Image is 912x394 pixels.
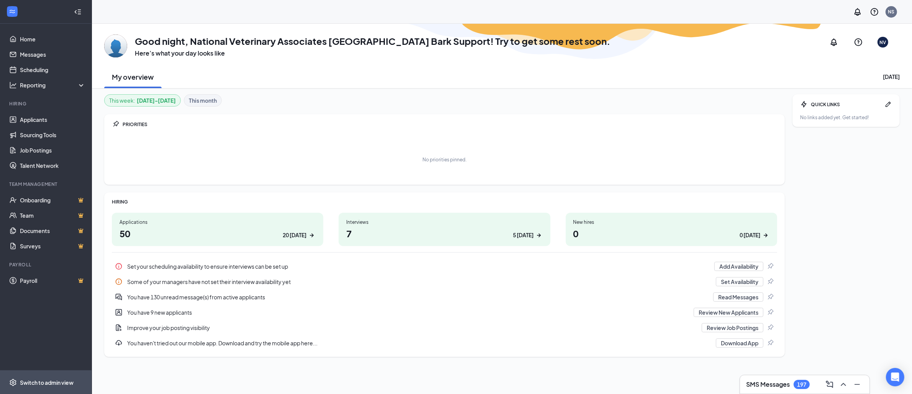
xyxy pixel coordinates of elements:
svg: Notifications [853,7,862,16]
button: ChevronUp [837,378,850,391]
a: Talent Network [20,158,85,173]
svg: Pin [766,324,774,332]
button: Download App [716,338,763,348]
button: Review Job Postings [702,323,763,332]
a: DocumentsCrown [20,223,85,238]
a: Applicants [20,112,85,127]
img: National Veterinary Associates Dba City Bark Support [104,34,127,57]
a: DoubleChatActiveYou have 130 unread message(s) from active applicantsRead MessagesPin [112,289,777,305]
a: SurveysCrown [20,238,85,254]
svg: DoubleChatActive [115,293,123,301]
div: 0 [DATE] [740,231,760,239]
svg: Pin [766,293,774,301]
svg: ArrowRight [762,231,770,239]
svg: QuestionInfo [854,38,863,47]
a: InfoSet your scheduling availability to ensure interviews can be set upAdd AvailabilityPin [112,259,777,274]
div: HIRING [112,199,777,205]
h1: Good night, National Veterinary Associates [GEOGRAPHIC_DATA] Bark Support! Try to get some rest s... [135,34,610,48]
a: PayrollCrown [20,273,85,288]
svg: Download [115,339,123,347]
div: Improve your job posting visibility [127,324,697,332]
a: UserEntityYou have 9 new applicantsReview New ApplicantsPin [112,305,777,320]
div: Some of your managers have not set their interview availability yet [127,278,711,286]
button: Add Availability [714,262,763,271]
div: Improve your job posting visibility [112,320,777,335]
svg: Minimize [853,380,862,389]
svg: Pin [766,278,774,286]
a: DocumentAddImprove your job posting visibilityReview Job PostingsPin [112,320,777,335]
a: InfoSome of your managers have not set their interview availability yetSet AvailabilityPin [112,274,777,289]
a: New hires00 [DATE]ArrowRight [566,213,777,246]
svg: Analysis [9,81,17,89]
svg: Pin [766,263,774,270]
svg: UserEntity [115,309,123,316]
div: Payroll [9,261,84,268]
div: Switch to admin view [20,379,74,386]
div: You have 130 unread message(s) from active applicants [127,293,709,301]
a: Scheduling [20,62,85,77]
div: 5 [DATE] [513,231,534,239]
div: Interviews [346,219,542,225]
svg: ChevronUp [839,380,848,389]
h1: 7 [346,227,542,240]
svg: Settings [9,379,17,386]
h1: 0 [573,227,770,240]
div: Applications [120,219,316,225]
button: Review New Applicants [694,308,763,317]
div: 20 [DATE] [283,231,306,239]
svg: ArrowRight [535,231,543,239]
div: QUICK LINKS [811,101,881,108]
div: You have 9 new applicants [112,305,777,320]
div: 197 [797,381,806,388]
a: Messages [20,47,85,62]
b: This month [189,96,217,105]
svg: Pin [766,309,774,316]
a: TeamCrown [20,208,85,223]
svg: Notifications [829,38,838,47]
a: OnboardingCrown [20,192,85,208]
div: Reporting [20,81,86,89]
div: You have 130 unread message(s) from active applicants [112,289,777,305]
svg: Pin [766,339,774,347]
a: Job Postings [20,143,85,158]
div: New hires [573,219,770,225]
a: DownloadYou haven't tried out our mobile app. Download and try the mobile app here...Download AppPin [112,335,777,351]
div: Hiring [9,100,84,107]
h3: SMS Messages [746,380,790,389]
h2: My overview [112,72,154,82]
svg: Info [115,263,123,270]
h3: Here’s what your day looks like [135,49,610,57]
svg: QuestionInfo [870,7,879,16]
h1: 50 [120,227,316,240]
div: NS [888,8,895,15]
svg: ComposeMessage [825,380,834,389]
div: You haven't tried out our mobile app. Download and try the mobile app here... [112,335,777,351]
div: PRIORITIES [123,121,777,128]
button: ComposeMessage [824,378,836,391]
svg: Pin [112,120,120,128]
a: Applications5020 [DATE]ArrowRight [112,213,323,246]
svg: DocumentAdd [115,324,123,332]
div: You have 9 new applicants [127,309,689,316]
a: Home [20,31,85,47]
div: This week : [109,96,176,105]
svg: WorkstreamLogo [8,8,16,15]
button: Minimize [851,378,863,391]
div: Open Intercom Messenger [886,368,904,386]
div: You haven't tried out our mobile app. Download and try the mobile app here... [127,339,711,347]
div: Some of your managers have not set their interview availability yet [112,274,777,289]
button: Set Availability [716,277,763,286]
b: [DATE] - [DATE] [137,96,176,105]
svg: Info [115,278,123,286]
svg: Collapse [74,8,82,16]
div: Set your scheduling availability to ensure interviews can be set up [127,263,710,270]
div: No links added yet. Get started! [800,114,892,121]
svg: Pen [884,100,892,108]
svg: ArrowRight [308,231,316,239]
a: Interviews75 [DATE]ArrowRight [339,213,550,246]
button: Read Messages [713,292,763,302]
div: [DATE] [883,73,900,80]
div: Set your scheduling availability to ensure interviews can be set up [112,259,777,274]
div: No priorities pinned. [422,156,467,163]
div: NV [880,39,886,46]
